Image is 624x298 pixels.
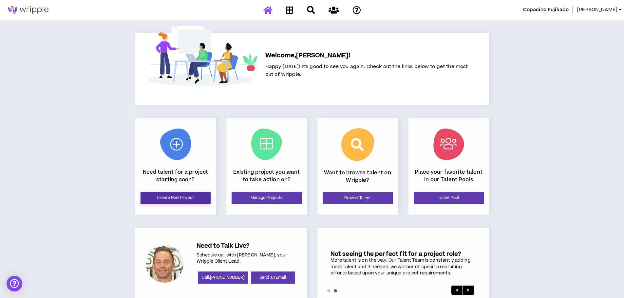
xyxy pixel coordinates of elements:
[414,168,484,183] p: Place your favorite talent in our Talent Pools
[265,63,468,78] span: Happy [DATE]! It's good to see you again. Check out the links below to get the most out of Wripple.
[265,51,468,60] h5: Welcome, [PERSON_NAME] !
[232,192,302,204] a: Manage Projects
[146,245,183,283] div: Corey L.
[433,129,464,160] img: Talent Pool
[331,257,476,277] div: More talent is on the way! Our Talent Team is constantly adding more talent and if needed, we wil...
[197,252,296,265] p: Schedule call with [PERSON_NAME], your Wripple Client Lead.
[198,272,248,284] a: Call:[PHONE_NUMBER]
[323,192,393,204] a: Browse Talent
[197,242,296,249] h5: Need to Talk Live?
[7,276,22,291] div: Open Intercom Messenger
[141,168,211,183] p: Need talent for a project starting soon?
[251,272,295,284] a: Send an Email
[577,6,617,13] span: [PERSON_NAME]
[160,129,191,160] img: New Project
[523,6,569,13] span: Copacino Fujikado
[414,192,484,204] a: Talent Pool
[232,168,302,183] p: Existing project you want to take action on?
[323,169,393,184] p: Want to browse talent on Wripple?
[251,129,282,160] img: Current Projects
[331,251,476,257] h5: Not seeing the perfect fit for a project role?
[141,192,211,204] a: Create New Project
